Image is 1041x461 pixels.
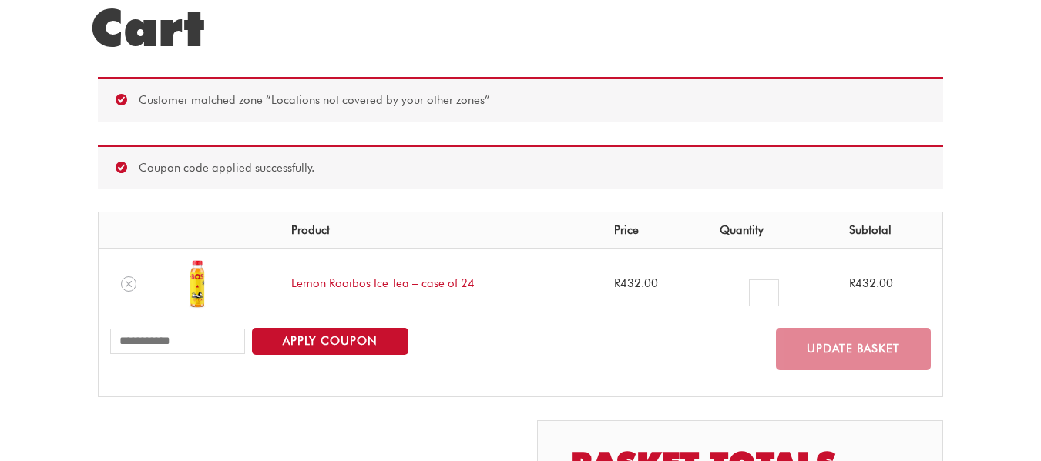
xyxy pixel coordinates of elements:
[708,212,838,248] th: Quantity
[614,276,658,290] bdi: 432.00
[98,145,943,189] div: Coupon code applied successfully.
[170,257,224,311] img: Lemon Rooibos Ice Tea - case of 24
[291,276,475,290] a: Lemon Rooibos Ice Tea – case of 24
[252,328,408,355] button: Apply coupon
[849,276,855,290] span: R
[603,212,707,248] th: Price
[776,328,931,370] button: Update basket
[849,276,893,290] bdi: 432.00
[121,276,136,292] a: Remove Lemon Rooibos Ice Tea - case of 24 from cart
[838,212,942,248] th: Subtotal
[280,212,603,248] th: Product
[98,77,943,122] div: Customer matched zone “Locations not covered by your other zones”
[614,276,620,290] span: R
[749,279,779,306] input: Product quantity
